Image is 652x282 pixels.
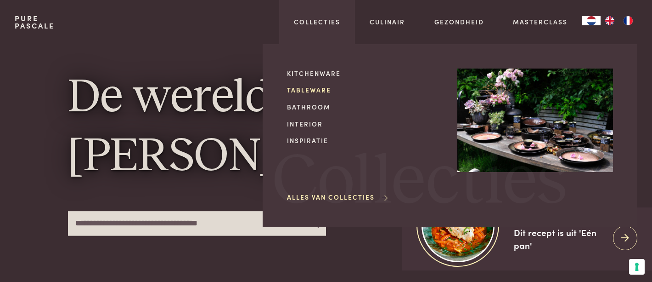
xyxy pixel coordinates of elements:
aside: Language selected: Nederlands [582,16,637,25]
a: Gezondheid [434,17,484,27]
a: PurePascale [15,15,55,29]
img: Collecties [457,69,613,173]
a: EN [601,16,619,25]
h1: De wereld van [PERSON_NAME] [68,69,585,187]
div: Dit recept is uit 'Eén pan' [514,226,606,252]
a: Kitchenware [287,69,443,78]
a: Culinair [370,17,405,27]
a: NL [582,16,601,25]
a: Inspiratie [287,136,443,145]
a: Bathroom [287,102,443,112]
div: Language [582,16,601,25]
a: Collecties [294,17,340,27]
button: Uw voorkeuren voor toestemming voor trackingtechnologieën [629,259,645,275]
a: Interior [287,119,443,129]
span: Collecties [272,147,567,217]
a: Masterclass [513,17,568,27]
a: FR [619,16,637,25]
a: Tableware [287,85,443,95]
a: https://admin.purepascale.com/wp-content/uploads/2025/08/home_recept_link.jpg Dit recept is uit '... [402,207,652,270]
a: Alles van Collecties [287,192,389,202]
ul: Language list [601,16,637,25]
